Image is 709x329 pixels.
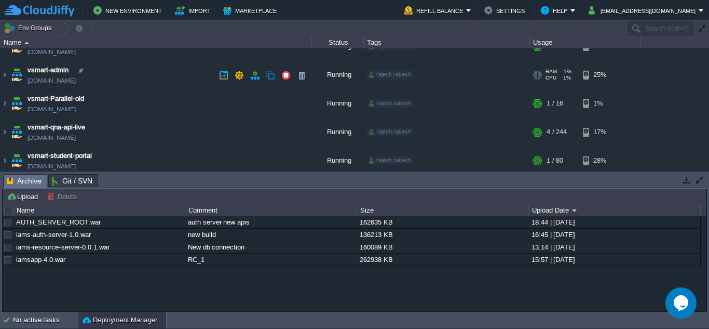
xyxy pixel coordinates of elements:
[367,99,413,109] div: rajesh.rakesh
[16,256,65,264] a: iamsapp-4.0.war
[589,4,699,17] button: [EMAIL_ADDRESS][DOMAIN_NAME]
[4,4,74,17] img: CloudJiffy
[4,21,55,35] button: Env Groups
[9,147,24,175] img: AMDAwAAAACH5BAEAAAAALAAAAAABAAEAAAICRAEAOw==
[9,61,24,89] img: AMDAwAAAACH5BAEAAAAALAAAAAABAAEAAAICRAEAOw==
[358,204,528,216] div: Size
[530,36,640,48] div: Usage
[312,119,364,147] div: Running
[529,204,700,216] div: Upload Date
[367,71,413,80] div: rajesh.rakesh
[28,123,85,133] a: vsmart-qna-api-live
[13,312,78,328] div: No active tasks
[7,175,42,188] span: Archive
[484,4,528,17] button: Settings
[583,119,617,147] div: 17%
[16,243,110,251] a: iams-resource-server-0.0.1.war
[583,90,617,118] div: 1%
[9,90,24,118] img: AMDAwAAAACH5BAEAAAAALAAAAAABAAEAAAICRAEAOw==
[561,69,571,75] span: 1%
[665,287,699,319] iframe: chat widget
[223,4,280,17] button: Marketplace
[312,61,364,89] div: Running
[583,147,617,175] div: 28%
[547,90,563,118] div: 1 / 16
[175,4,214,17] button: Import
[561,75,571,82] span: 1%
[1,147,9,175] img: AMDAwAAAACH5BAEAAAAALAAAAAABAAEAAAICRAEAOw==
[16,231,91,239] a: iams-auth-server-1.0.war
[7,192,41,201] button: Upload
[185,216,356,228] div: auth server new apis
[529,229,700,241] div: 16:45 | [DATE]
[529,241,700,253] div: 13:14 | [DATE]
[14,204,185,216] div: Name
[312,36,363,48] div: Status
[357,216,528,228] div: 162635 KB
[185,254,356,266] div: RC_1
[28,133,76,143] a: [DOMAIN_NAME]
[47,192,80,201] button: Delete
[16,218,101,226] a: AUTH_SERVER_ROOT.war
[357,229,528,241] div: 136213 KB
[1,90,9,118] img: AMDAwAAAACH5BAEAAAAALAAAAAABAAEAAAICRAEAOw==
[28,94,84,104] a: vsmart-Parallel-old
[367,156,413,166] div: rajesh.rakesh
[83,315,157,325] button: Deployment Manager
[1,36,311,48] div: Name
[404,4,466,17] button: Refill Balance
[186,204,357,216] div: Comment
[547,119,567,147] div: 4 / 244
[9,119,24,147] img: AMDAwAAAACH5BAEAAAAALAAAAAABAAEAAAICRAEAOw==
[28,65,69,76] a: vsmart-admin
[1,119,9,147] img: AMDAwAAAACH5BAEAAAAALAAAAAABAAEAAAICRAEAOw==
[541,4,570,17] button: Help
[28,162,76,172] a: [DOMAIN_NAME]
[367,128,413,137] div: rajesh.rakesh
[529,216,700,228] div: 18:44 | [DATE]
[357,241,528,253] div: 160089 KB
[546,75,556,82] span: CPU
[28,104,76,115] a: [DOMAIN_NAME]
[312,90,364,118] div: Running
[28,76,76,86] a: [DOMAIN_NAME]
[357,254,528,266] div: 262938 KB
[185,229,356,241] div: new build
[547,147,563,175] div: 1 / 80
[185,241,356,253] div: New db connection
[546,69,557,75] span: RAM
[52,175,92,187] span: Git / SVN
[28,47,76,58] a: [DOMAIN_NAME]
[312,147,364,175] div: Running
[583,61,617,89] div: 25%
[364,36,529,48] div: Tags
[24,42,29,44] img: AMDAwAAAACH5BAEAAAAALAAAAAABAAEAAAICRAEAOw==
[93,4,165,17] button: New Environment
[28,151,92,162] a: vsmart-student-portal
[1,61,9,89] img: AMDAwAAAACH5BAEAAAAALAAAAAABAAEAAAICRAEAOw==
[529,254,700,266] div: 15:57 | [DATE]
